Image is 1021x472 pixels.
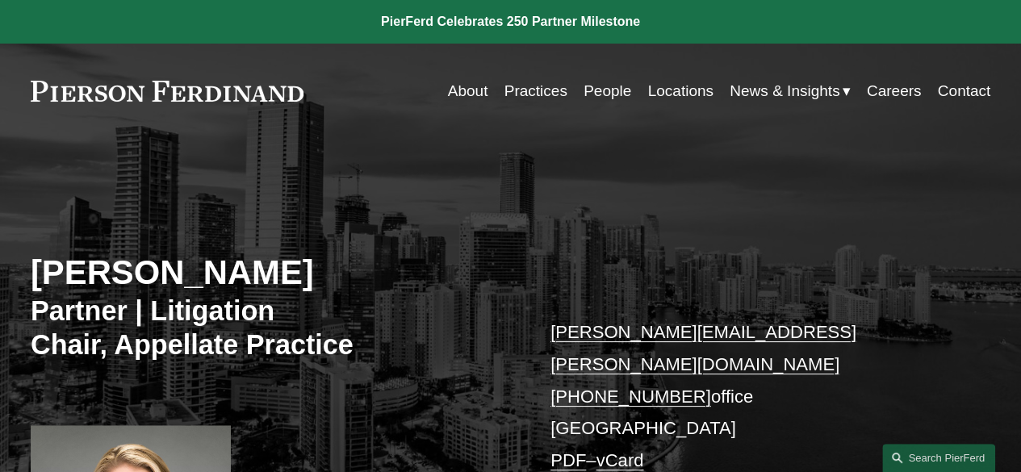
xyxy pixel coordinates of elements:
a: folder dropdown [730,76,850,107]
a: [PHONE_NUMBER] [550,386,711,407]
h2: [PERSON_NAME] [31,253,511,294]
a: People [584,76,631,107]
a: Practices [504,76,567,107]
a: [PERSON_NAME][EMAIL_ADDRESS][PERSON_NAME][DOMAIN_NAME] [550,322,856,374]
a: Search this site [882,444,995,472]
a: Contact [938,76,991,107]
a: Locations [647,76,713,107]
span: News & Insights [730,77,839,105]
a: PDF [550,450,586,470]
a: About [448,76,488,107]
a: vCard [596,450,643,470]
h3: Partner | Litigation Chair, Appellate Practice [31,294,511,362]
a: Careers [867,76,922,107]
